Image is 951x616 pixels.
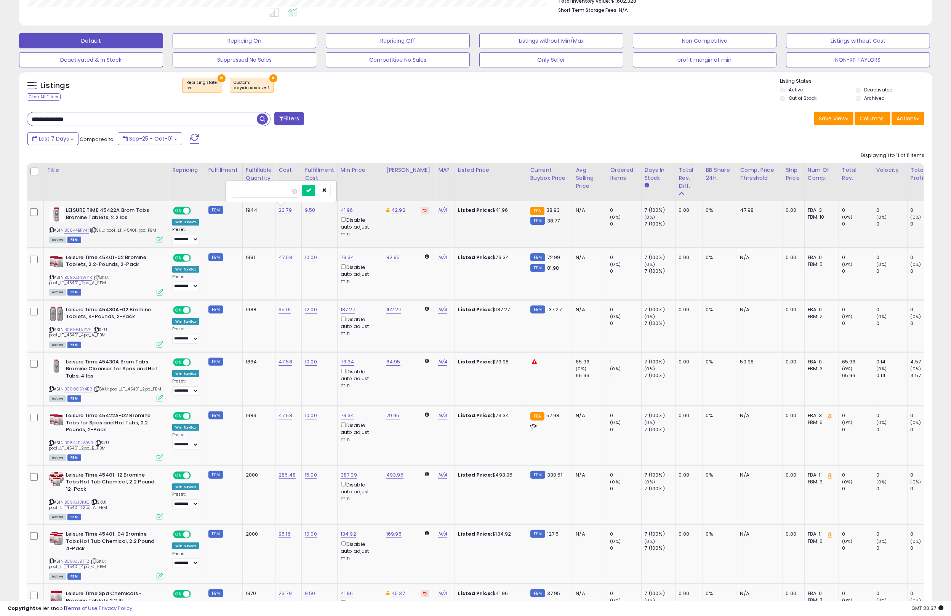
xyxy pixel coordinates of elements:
div: 0 [842,306,873,313]
a: 73.34 [341,358,354,366]
span: ON [174,208,183,214]
a: 152.27 [386,306,401,314]
div: 7 (100%) [645,306,676,313]
img: 41PB8djqrkL._SL40_.jpg [49,358,64,374]
span: 38.93 [546,206,560,214]
a: 9.50 [305,590,315,597]
b: Leisure Time 45430A-02 Bromine Tablets, 4-Pounds, 2-Pack [66,306,158,322]
div: FBA: 0 [808,358,833,365]
div: 0 [876,221,907,227]
div: 0% [706,412,731,419]
div: FBA: 3 [808,207,833,214]
div: 0.14 [876,372,907,379]
button: Filters [274,112,304,125]
div: days in stock >= 1 [234,85,270,91]
a: 73.34 [341,254,354,261]
small: (0%) [842,314,853,320]
img: 51zBQnL1M1L._SL40_.jpg [49,590,64,605]
div: 0 [911,306,941,313]
div: Disable auto adjust min [341,263,377,285]
div: Fulfillment [208,166,239,174]
button: Save View [814,112,853,125]
span: OFF [190,307,202,313]
a: 137.27 [341,306,355,314]
div: 0 [911,221,941,227]
a: B0844BFV41 [64,227,89,234]
a: 23.79 [279,590,292,597]
div: Win BuyBox [172,318,199,325]
label: Active [789,86,803,93]
button: Listings without Min/Max [479,33,623,48]
small: FBM [208,358,223,366]
div: 4.57 [911,372,941,379]
small: FBM [208,253,223,261]
div: ASIN: [49,306,163,347]
div: 0 [842,221,873,227]
div: 0 [876,207,907,214]
img: 41u-qmwCoBL._SL40_.jpg [49,531,64,546]
div: 1989 [246,412,269,419]
div: $137.27 [458,306,521,313]
a: N/A [438,471,447,479]
b: Listed Price: [458,358,493,365]
a: 79.95 [386,412,400,419]
div: 0% [706,254,731,261]
a: N/A [438,206,447,214]
small: (0%) [610,261,621,267]
small: (0%) [610,366,621,372]
a: 47.58 [279,412,292,419]
div: Total Rev. [842,166,870,182]
div: 0.00 [786,207,799,214]
span: ON [174,413,183,419]
div: 0% [706,306,731,313]
div: 0 [610,254,641,261]
a: 10.00 [305,358,317,366]
div: ASIN: [49,207,163,242]
div: Disable auto adjust min [341,367,377,389]
div: 0 [610,207,641,214]
span: 57.98 [546,412,560,419]
span: | SKU: pool_LT_45401_2pc_FBM [93,386,162,392]
button: Default [19,33,163,48]
div: 0.00 [786,306,799,313]
div: 0% [706,207,731,214]
div: Days In Stock [645,166,672,182]
a: 134.92 [341,530,356,538]
a: 41.96 [341,206,353,214]
div: 1991 [246,254,269,261]
div: FBM: 2 [808,313,833,320]
div: 65.96 [842,372,873,379]
div: 0 [911,412,941,419]
small: (0%) [645,261,655,267]
a: 169.95 [386,530,402,538]
label: Deactivated [864,86,893,93]
a: B09XJJ3KJC [64,499,90,506]
a: B09XJL9TT2 [64,558,89,565]
a: 387.09 [341,471,357,479]
div: Displaying 1 to 11 of 11 items [861,152,924,159]
div: 0 [610,268,641,275]
div: 1988 [246,306,269,313]
b: Short Term Storage Fees: [558,7,618,13]
a: Privacy Policy [99,605,132,612]
div: 0 [842,320,873,327]
div: FBA: 3 [808,412,833,419]
span: All listings currently available for purchase on Amazon [49,237,66,243]
div: Win BuyBox [172,370,199,377]
small: (0%) [911,261,921,267]
a: B000O5Y4B2 [64,386,92,392]
div: [PERSON_NAME] [386,166,432,174]
a: 285.48 [279,471,296,479]
small: FBA [530,207,544,215]
div: 0 [842,412,873,419]
img: 41RVYG46pEL._SL40_.jpg [49,412,64,427]
div: N/A [576,207,601,214]
span: 72.99 [547,254,560,261]
button: NON-RP TAYLORS [786,52,930,67]
div: Disable auto adjust min [341,216,377,237]
span: | SKU: pool_LT_45401_4pc_A_FBM [49,326,108,338]
span: 38.77 [547,217,560,224]
button: Columns [855,112,890,125]
button: Suppressed No Sales [173,52,317,67]
a: 42.92 [391,206,405,214]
